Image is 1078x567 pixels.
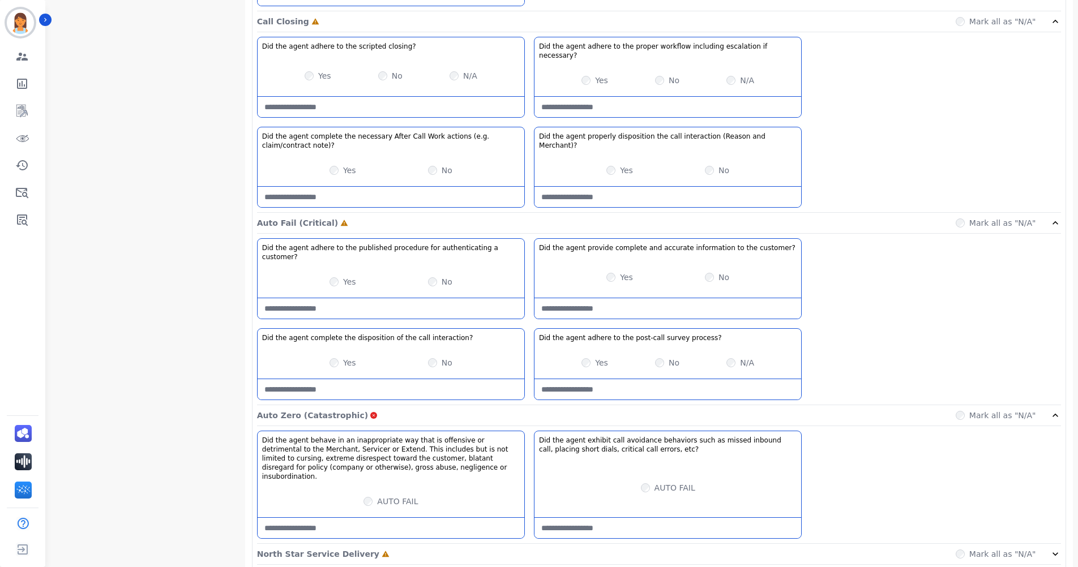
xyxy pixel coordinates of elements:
label: Yes [620,165,633,176]
h3: Did the agent exhibit call avoidance behaviors such as missed inbound call, placing short dials, ... [539,436,797,454]
label: No [442,165,452,176]
label: N/A [740,357,754,368]
label: N/A [463,70,477,81]
label: No [718,165,729,176]
label: No [669,75,679,86]
h3: Did the agent provide complete and accurate information to the customer? [539,243,795,252]
label: N/A [740,75,754,86]
label: No [442,357,452,368]
h3: Did the agent adhere to the scripted closing? [262,42,416,51]
label: Yes [595,75,608,86]
h3: Did the agent complete the necessary After Call Work actions (e.g. claim/contract note)? [262,132,520,150]
p: Auto Fail (Critical) [257,217,338,229]
label: Yes [343,357,356,368]
h3: Did the agent adhere to the published procedure for authenticating a customer? [262,243,520,261]
h3: Did the agent behave in an inappropriate way that is offensive or detrimental to the Merchant, Se... [262,436,520,481]
label: Mark all as "N/A" [969,548,1036,560]
label: Mark all as "N/A" [969,16,1036,27]
h3: Did the agent properly disposition the call interaction (Reason and Merchant)? [539,132,797,150]
h3: Did the agent adhere to the proper workflow including escalation if necessary? [539,42,797,60]
label: No [718,272,729,283]
label: AUTO FAIL [377,496,418,507]
label: No [442,276,452,287]
label: Yes [595,357,608,368]
label: No [669,357,679,368]
label: AUTO FAIL [654,482,695,493]
label: Mark all as "N/A" [969,410,1036,421]
p: Auto Zero (Catastrophic) [257,410,368,421]
label: Yes [343,165,356,176]
h3: Did the agent complete the disposition of the call interaction? [262,333,473,342]
label: Yes [620,272,633,283]
label: Yes [343,276,356,287]
img: Bordered avatar [7,9,34,36]
p: Call Closing [257,16,309,27]
p: North Star Service Delivery [257,548,379,560]
label: No [392,70,403,81]
h3: Did the agent adhere to the post-call survey process? [539,333,722,342]
label: Yes [318,70,331,81]
label: Mark all as "N/A" [969,217,1036,229]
